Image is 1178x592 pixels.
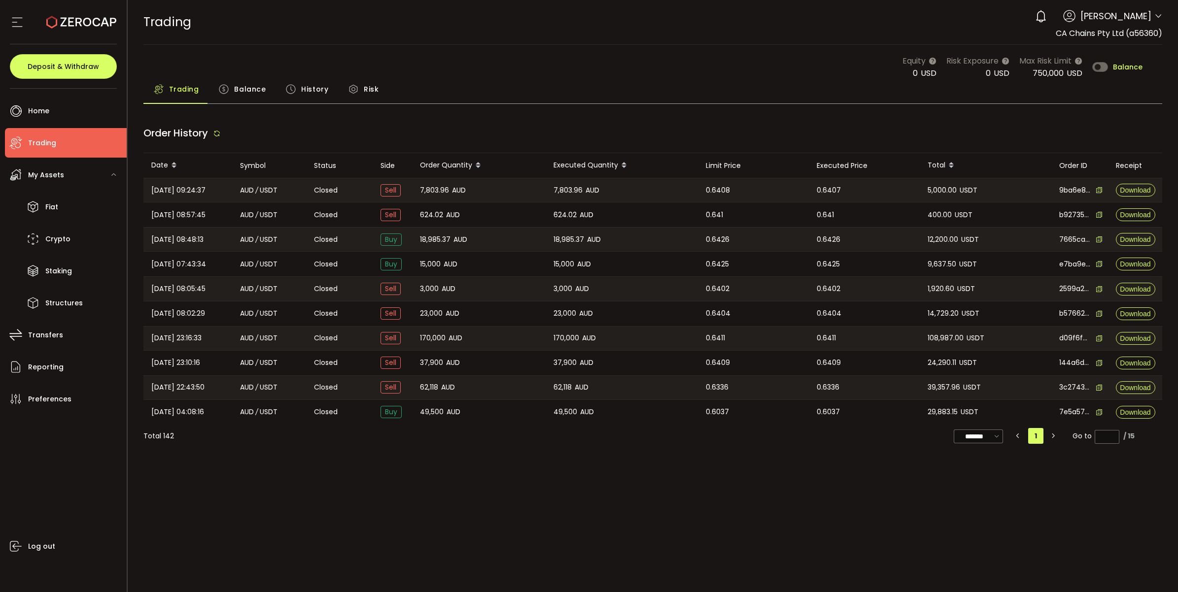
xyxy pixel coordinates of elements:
[1120,360,1150,366] span: Download
[1028,428,1043,444] li: 1
[314,259,338,269] span: Closed
[554,283,572,295] span: 3,000
[1120,384,1150,391] span: Download
[706,185,730,196] span: 0.6408
[240,406,254,418] span: AUD
[817,259,840,270] span: 0.6425
[446,357,460,368] span: AUD
[381,357,401,369] span: Sell
[1120,335,1150,342] span: Download
[306,160,373,171] div: Status
[240,332,254,344] span: AUD
[554,209,577,221] span: 624.02
[1116,357,1155,369] button: Download
[575,283,589,295] span: AUD
[151,332,202,344] span: [DATE] 23:16:33
[928,234,958,245] span: 12,200.00
[706,283,729,295] span: 0.6402
[1059,284,1091,294] span: 2599a2f9-d739-4166-9349-f3a110e7aa98
[255,357,258,368] em: /
[1113,64,1143,70] span: Balance
[28,136,56,150] span: Trading
[255,185,258,196] em: /
[913,67,918,79] span: 0
[444,259,457,270] span: AUD
[817,185,841,196] span: 0.6407
[546,157,698,174] div: Executed Quantity
[554,382,572,393] span: 62,118
[817,209,834,221] span: 0.641
[449,332,462,344] span: AUD
[1059,185,1091,196] span: 9ba6e898-b757-436a-9a75-0c757ee03a1f
[1080,9,1151,23] span: [PERSON_NAME]
[706,234,729,245] span: 0.6426
[314,284,338,294] span: Closed
[28,168,64,182] span: My Assets
[698,160,809,171] div: Limit Price
[240,209,254,221] span: AUD
[961,406,978,418] span: USDT
[169,79,199,99] span: Trading
[706,357,730,368] span: 0.6409
[412,157,546,174] div: Order Quantity
[554,185,583,196] span: 7,803.96
[1120,211,1150,218] span: Download
[240,382,254,393] span: AUD
[1059,308,1091,319] span: b5766201-d92d-4d89-b14b-a914763fe8c4
[314,358,338,368] span: Closed
[962,308,979,319] span: USDT
[373,160,412,171] div: Side
[1059,407,1091,417] span: 7e5a57ea-2eeb-4fe1-95a1-63164c76f1e0
[959,259,977,270] span: USDT
[381,283,401,295] span: Sell
[364,79,379,99] span: Risk
[1120,261,1150,267] span: Download
[240,283,254,295] span: AUD
[1120,409,1150,416] span: Download
[960,185,977,196] span: USDT
[420,382,438,393] span: 62,118
[151,406,204,418] span: [DATE] 04:08:16
[260,234,277,245] span: USDT
[809,160,920,171] div: Executed Price
[314,210,338,220] span: Closed
[255,283,258,295] em: /
[967,332,984,344] span: USDT
[1116,332,1155,345] button: Download
[706,259,729,270] span: 0.6425
[151,308,205,319] span: [DATE] 08:02:29
[1116,233,1155,246] button: Download
[928,357,956,368] span: 24,290.11
[928,332,964,344] span: 108,987.00
[143,126,208,140] span: Order History
[151,382,205,393] span: [DATE] 22:43:50
[554,332,579,344] span: 170,000
[255,332,258,344] em: /
[45,232,70,246] span: Crypto
[28,63,99,70] span: Deposit & Withdraw
[234,79,266,99] span: Balance
[586,185,599,196] span: AUD
[240,185,254,196] span: AUD
[580,357,593,368] span: AUD
[381,332,401,344] span: Sell
[143,431,174,441] div: Total 142
[255,259,258,270] em: /
[453,234,467,245] span: AUD
[577,259,591,270] span: AUD
[151,357,200,368] span: [DATE] 23:10:16
[928,209,952,221] span: 400.00
[381,307,401,320] span: Sell
[817,382,839,393] span: 0.6336
[260,209,277,221] span: USDT
[1120,310,1150,317] span: Download
[817,332,836,344] span: 0.6411
[817,234,840,245] span: 0.6426
[994,67,1009,79] span: USD
[706,382,728,393] span: 0.6336
[1120,187,1150,194] span: Download
[452,185,466,196] span: AUD
[420,332,446,344] span: 170,000
[255,308,258,319] em: /
[1116,283,1155,296] button: Download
